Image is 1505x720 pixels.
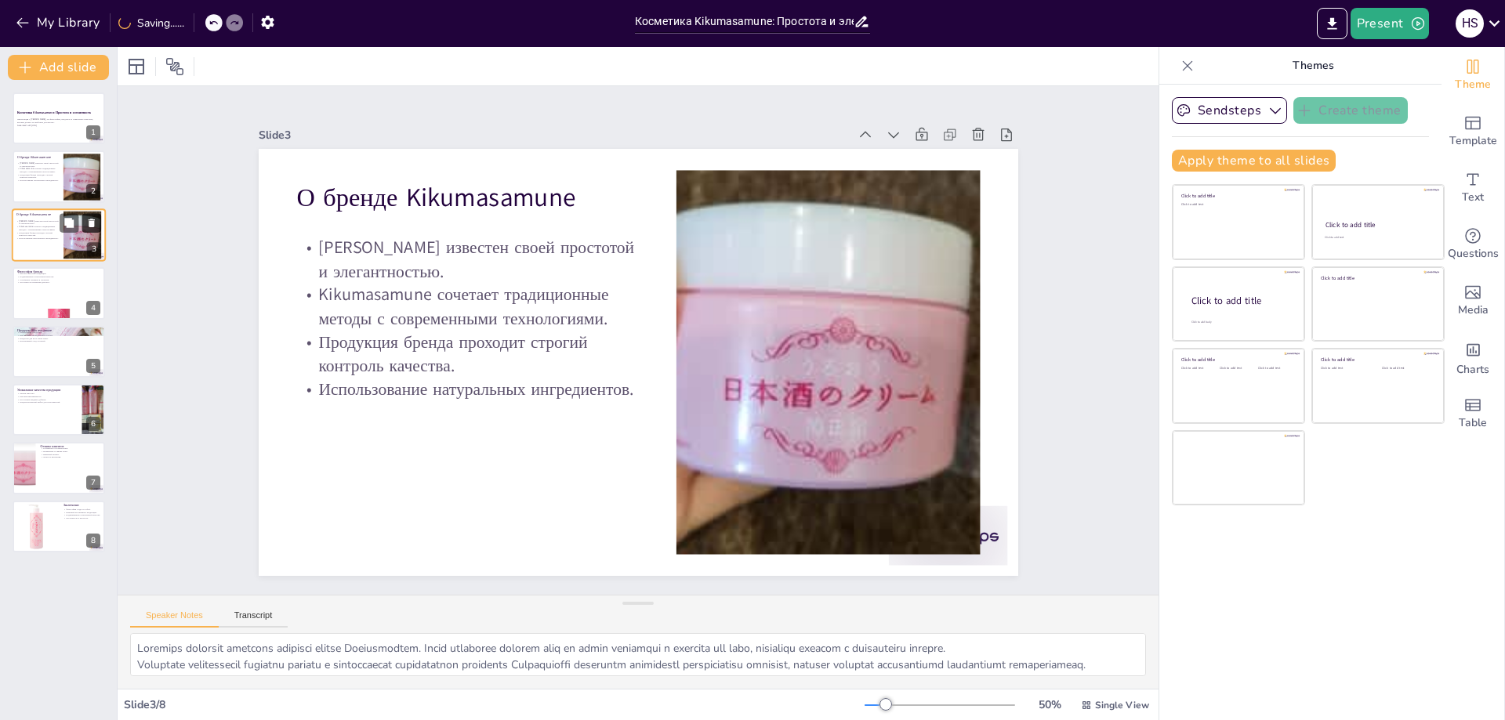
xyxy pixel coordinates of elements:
[13,92,105,144] div: https://cdn.sendsteps.com/images/logo/sendsteps_logo_white.pnghttps://cdn.sendsteps.com/images/lo...
[17,173,59,179] p: Продукция бренда проходит строгий контроль качества.
[40,447,100,450] p: Улучшение состояния кожи.
[165,57,184,76] span: Position
[124,697,865,712] div: Slide 3 / 8
[1456,8,1484,39] button: H S
[296,236,638,283] p: [PERSON_NAME] известен своей простотой и элегантностью.
[1172,97,1287,124] button: Sendsteps
[16,225,59,230] p: Kikumasamune сочетает традиционные методы с современными технологиями.
[12,10,107,35] button: My Library
[17,331,100,334] p: Разнообразие продукции.
[86,359,100,373] div: 5
[1325,220,1430,230] div: Click to add title
[86,125,100,139] div: 1
[17,334,100,337] p: Натуральные ингредиенты в составе.
[8,55,109,80] button: Add slide
[13,384,105,436] div: https://cdn.sendsteps.com/images/logo/sendsteps_logo_white.pnghttps://cdn.sendsteps.com/images/lo...
[40,450,100,454] p: Увлажнение и сияние кожи.
[17,124,100,127] p: Generated with [URL]
[1455,76,1491,93] span: Theme
[17,154,59,159] p: О бренде Kikumasamune
[17,337,100,340] p: Продукты для всех типов кожи.
[16,219,59,225] p: [PERSON_NAME] известен своей простотой и элегантностью.
[1456,9,1484,38] div: H S
[13,267,105,319] div: https://cdn.sendsteps.com/images/logo/sendsteps_logo_white.pnghttps://cdn.sendsteps.com/images/lo...
[1325,236,1429,240] div: Click to add text
[1095,699,1149,711] span: Single View
[63,511,100,514] p: Широкий ассортимент продукции.
[17,398,78,401] p: Отсутствие вредных добавок.
[1462,189,1484,206] span: Text
[17,395,78,398] p: Быстрая впитываемость.
[17,281,100,284] p: Доступность косметики для всех.
[1382,367,1431,371] div: Click to add text
[118,16,184,31] div: Saving......
[1031,697,1068,712] div: 50 %
[17,276,100,279] p: Подчеркивание естественной красоты.
[63,502,100,507] p: Заключение
[86,184,100,198] div: 2
[17,118,100,124] p: Презентация о [PERSON_NAME], его философии, продуктах и уникальных качествах, которые делают его ...
[16,231,59,237] p: Продукция бренда проходит строгий контроль качества.
[86,534,100,548] div: 8
[17,111,91,115] strong: Косметика Kikumasamune: Простота и элегантность
[1191,320,1290,324] div: Click to add body
[1321,274,1433,280] div: Click to add title
[60,213,78,232] button: Duplicate Slide
[17,167,59,172] p: Kikumasamune сочетает традиционные методы с современными технологиями.
[1321,367,1370,371] div: Click to add text
[63,508,100,511] p: Философия ухода за собой.
[219,610,288,628] button: Transcript
[1191,295,1292,308] div: Click to add title
[1442,329,1504,385] div: Add charts and graphs
[1293,97,1408,124] button: Create theme
[296,378,638,401] p: Использование натуральных ингредиентов.
[17,273,100,276] p: Высокое качество продукции.
[1181,356,1293,363] div: Click to add title
[1449,132,1497,150] span: Template
[17,339,100,342] p: Интенсивный уход за кожей.
[16,212,59,217] p: О бренде Kikumasamune
[1442,385,1504,442] div: Add a table
[87,242,101,256] div: 3
[1220,367,1255,371] div: Click to add text
[1200,47,1426,85] p: Themes
[1172,150,1336,172] button: Apply theme to all slides
[296,179,638,215] p: О бренде Kikumasamune
[40,454,100,457] p: Приятный аромат.
[40,444,100,449] p: Отзывы клиентов
[17,179,59,182] p: Использование натуральных ингредиентов.
[82,213,101,232] button: Delete Slide
[17,278,100,281] p: Устойчивое развитие и экология.
[13,326,105,378] div: https://cdn.sendsteps.com/images/logo/sendsteps_logo_white.pnghttps://cdn.sendsteps.com/images/lo...
[259,128,849,143] div: Slide 3
[1442,160,1504,216] div: Add text boxes
[1351,8,1429,39] button: Present
[13,150,105,202] div: https://cdn.sendsteps.com/images/logo/sendsteps_logo_white.pnghttps://cdn.sendsteps.com/images/lo...
[1456,361,1489,378] span: Charts
[1321,356,1433,363] div: Click to add title
[86,476,100,490] div: 7
[86,417,100,431] div: 6
[16,237,59,240] p: Использование натуральных ингредиентов.
[17,327,100,332] p: Продукты Kikumasamune
[1442,47,1504,103] div: Change the overall theme
[40,456,100,459] p: Легкость нанесения.
[1317,8,1347,39] button: Export to PowerPoint
[17,388,78,393] p: Уникальные качества продукции
[1442,216,1504,273] div: Get real-time input from your audience
[1458,302,1489,319] span: Media
[1181,203,1293,207] div: Click to add text
[17,161,59,167] p: [PERSON_NAME] известен своей простотой и элегантностью.
[1459,414,1487,432] span: Table
[124,54,149,79] div: Layout
[17,401,78,404] p: Предпочтительный выбор для пользователей.
[1181,367,1217,371] div: Click to add text
[13,501,105,552] div: 8
[63,514,100,517] p: Подчеркивание естественной красоты.
[1442,103,1504,160] div: Add ready made slides
[12,208,106,262] div: https://cdn.sendsteps.com/images/logo/sendsteps_logo_white.pnghttps://cdn.sendsteps.com/images/lo...
[1258,367,1293,371] div: Click to add text
[130,610,219,628] button: Speaker Notes
[296,331,638,378] p: Продукция бренда проходит строгий контроль качества.
[86,301,100,315] div: 4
